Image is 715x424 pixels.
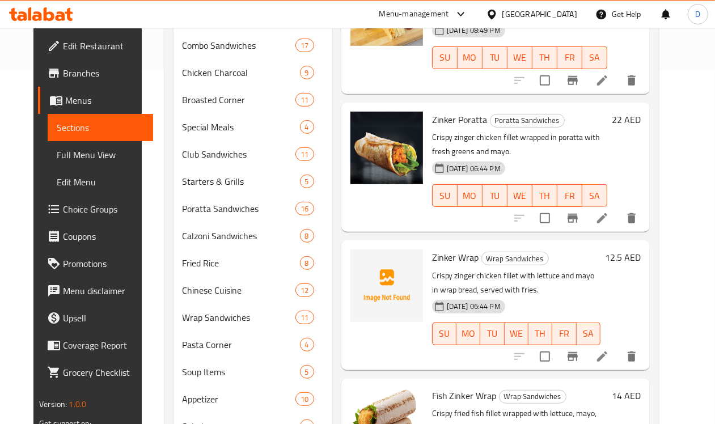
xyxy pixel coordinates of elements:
div: Wrap Sandwiches [481,252,549,265]
div: items [300,229,314,243]
div: Pasta Corner4 [174,331,332,358]
button: SU [432,184,458,207]
button: delete [618,205,645,232]
div: Menu-management [379,7,449,21]
span: Chinese Cuisine [183,283,296,297]
div: items [300,338,314,351]
button: Branch-specific-item [559,205,586,232]
button: WE [507,46,532,69]
a: Sections [48,114,153,141]
h6: 22 AED [612,112,641,128]
span: Wrap Sandwiches [183,311,296,324]
span: SU [437,188,453,204]
span: 5 [301,176,314,187]
span: MO [462,49,478,66]
span: Pasta Corner [183,338,300,351]
div: items [300,66,314,79]
span: 11 [296,95,313,105]
a: Menus [38,87,153,114]
h6: 14 AED [612,388,641,404]
div: Fried Rice [183,256,300,270]
img: Zinker Wrap [350,249,423,322]
button: MO [456,323,480,345]
span: Menu disclaimer [63,284,144,298]
span: FR [562,188,578,204]
button: TH [528,323,552,345]
div: Broasted Corner [183,93,296,107]
a: Choice Groups [38,196,153,223]
a: Grocery Checklist [38,359,153,386]
div: Wrap Sandwiches [499,390,566,404]
span: FR [562,49,578,66]
div: Calzoni Sandwiches8 [174,222,332,249]
button: Branch-specific-item [559,343,586,370]
span: Poratta Sandwiches [183,202,296,215]
span: 8 [301,258,314,269]
span: WE [509,325,524,342]
span: 11 [296,149,313,160]
span: [DATE] 08:49 PM [442,25,505,36]
span: 1.0.0 [69,397,86,412]
div: Poratta Sandwiches [490,114,565,128]
div: items [300,365,314,379]
button: SU [432,46,458,69]
span: Select to update [533,345,557,368]
span: Menus [65,94,144,107]
button: delete [618,343,645,370]
span: Starters & Grills [183,175,300,188]
span: [DATE] 06:44 PM [442,301,505,312]
a: Edit menu item [595,211,609,225]
span: 4 [301,340,314,350]
div: Wrap Sandwiches11 [174,304,332,331]
div: items [295,283,314,297]
span: Calzoni Sandwiches [183,229,300,243]
span: Soup Items [183,365,300,379]
button: FR [557,184,582,207]
button: TH [532,184,557,207]
span: Wrap Sandwiches [500,390,566,403]
span: Coverage Report [63,338,144,352]
span: Edit Restaurant [63,39,144,53]
a: Edit Menu [48,168,153,196]
a: Edit menu item [595,350,609,363]
span: Combo Sandwiches [183,39,296,52]
span: Club Sandwiches [183,147,296,161]
span: MO [462,188,478,204]
span: 9 [301,67,314,78]
span: Zinker Poratta [432,111,488,128]
div: Combo Sandwiches17 [174,32,332,59]
span: SA [587,188,603,204]
button: MO [458,46,483,69]
div: Special Meals [183,120,300,134]
span: WE [512,188,528,204]
div: Fried Rice8 [174,249,332,277]
div: Starters & Grills5 [174,168,332,195]
span: Appetizer [183,392,296,406]
div: Poratta Sandwiches16 [174,195,332,222]
button: WE [507,184,532,207]
button: TH [532,46,557,69]
span: 4 [301,122,314,133]
button: FR [552,323,576,345]
span: TU [487,188,503,204]
span: Full Menu View [57,148,144,162]
button: TU [480,323,504,345]
div: Appetizer10 [174,385,332,413]
span: FR [557,325,572,342]
span: TH [537,49,553,66]
a: Coverage Report [38,332,153,359]
a: Promotions [38,250,153,277]
div: items [295,93,314,107]
span: Promotions [63,257,144,270]
h6: 12.5 AED [605,249,641,265]
div: Broasted Corner11 [174,86,332,113]
button: SU [432,323,456,345]
span: Zinker Wrap [432,249,479,266]
a: Edit menu item [595,74,609,87]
